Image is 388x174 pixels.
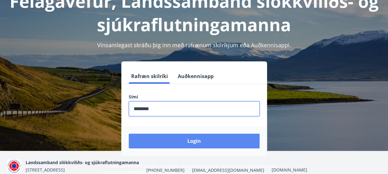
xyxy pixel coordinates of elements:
img: 5co5o51sp293wvT0tSE6jRQ7d6JbxoluH3ek357x.png [7,159,21,173]
span: [PHONE_NUMBER] [146,167,185,173]
label: Sími [129,94,260,100]
button: Rafræn skilríki [129,69,170,84]
a: [DOMAIN_NAME] [272,167,307,173]
span: Vinsamlegast skráðu þig inn með rafrænum skilríkjum eða Auðkennisappi. [97,41,291,49]
span: [EMAIL_ADDRESS][DOMAIN_NAME] [192,167,264,173]
button: Login [129,134,260,148]
button: Auðkennisapp [175,69,216,84]
span: [STREET_ADDRESS] [26,167,65,173]
span: Landssamband slökkviliðs- og sjúkraflutningamanna [26,159,139,165]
